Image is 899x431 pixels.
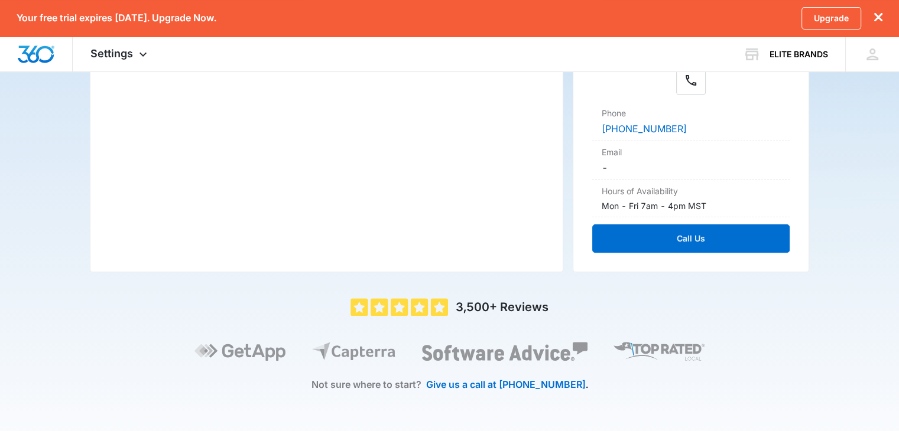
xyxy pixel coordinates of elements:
[602,107,780,119] dt: Phone
[602,200,706,212] p: Mon - Fri 7am - 4pm MST
[801,7,861,30] a: Upgrade
[73,37,168,71] div: Settings
[90,47,133,60] span: Settings
[676,66,706,95] button: Phone
[602,185,780,197] dt: Hours of Availability
[311,377,421,391] p: Not sure where to start?
[456,298,549,316] p: 3,500+ Reviews
[426,378,585,390] a: Give us a call at [PHONE_NUMBER]
[194,342,285,361] img: GetApp
[592,180,790,217] div: Hours of AvailabilityMon - Fri 7am - 4pm MST
[426,377,588,391] p: .
[602,146,780,158] dt: Email
[602,161,780,175] dd: -
[602,123,687,135] a: [PHONE_NUMBER]
[874,12,882,24] button: dismiss this dialog
[422,342,588,361] img: Software Advice
[592,141,790,180] div: Email-
[592,224,790,253] button: Call Us
[311,342,396,361] img: Capterra
[770,50,828,59] div: account name
[592,102,790,141] div: Phone[PHONE_NUMBER]
[17,12,216,24] p: Your free trial expires [DATE]. Upgrade Now.
[614,342,704,361] img: Top Rated Local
